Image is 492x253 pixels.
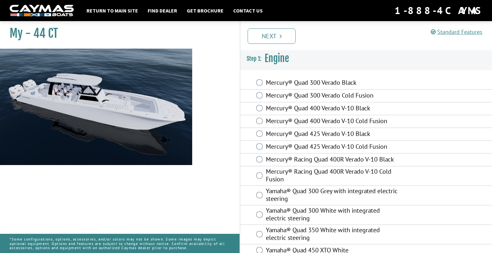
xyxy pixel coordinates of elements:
label: Yamaha® Quad 300 White with integrated electric steering [266,207,402,224]
label: Mercury® Racing Quad 400R Verado V-10 Black [266,155,402,165]
label: Mercury® Quad 300 Verado Black [266,79,402,88]
label: Mercury® Quad 425 Verado V-10 Cold Fusion [266,143,402,152]
a: Contact Us [230,6,266,15]
label: Yamaha® Quad 300 Grey with integrated electric steering [266,187,402,204]
a: Standard Features [431,28,482,36]
a: Next [248,28,296,44]
label: Yamaha® Quad 350 White with integrated electric steering [266,226,402,243]
label: Mercury® Quad 425 Verado V-10 Black [266,130,402,139]
label: Mercury® Quad 400 Verado V-10 Cold Fusion [266,117,402,126]
a: Find Dealer [144,6,180,15]
ul: Pagination [246,28,492,44]
label: Mercury® Quad 400 Verado V-10 Black [266,104,402,114]
h1: My - 44 CT [10,26,224,41]
div: 1-888-4CAYMAS [395,4,482,18]
label: Mercury® Racing Quad 400R Verado V-10 Cold Fusion [266,168,402,185]
a: Get Brochure [184,6,227,15]
h3: Engine [240,47,492,70]
label: Mercury® Quad 300 Verado Cold Fusion [266,91,402,101]
img: white-logo-c9c8dbefe5ff5ceceb0f0178aa75bf4bb51f6bca0971e226c86eb53dfe498488.png [10,5,74,17]
p: *Some configurations, options, accessories, and/or colors may not be shown. Some images may depic... [10,234,230,253]
a: Return to main site [83,6,141,15]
